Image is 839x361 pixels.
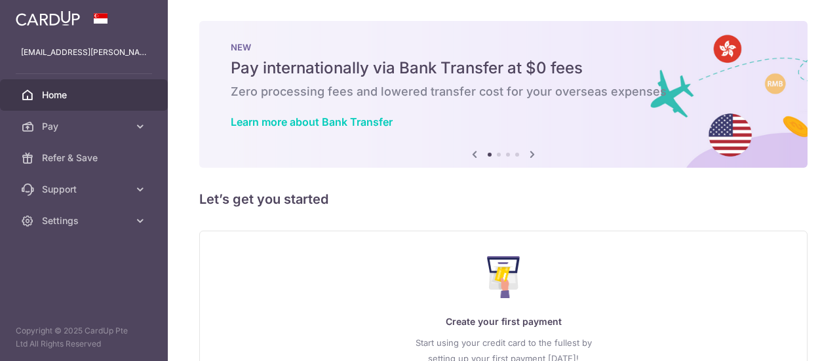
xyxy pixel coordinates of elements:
[487,256,520,298] img: Make Payment
[42,214,128,227] span: Settings
[226,314,781,330] p: Create your first payment
[16,10,80,26] img: CardUp
[42,151,128,164] span: Refer & Save
[42,183,128,196] span: Support
[199,189,808,210] h5: Let’s get you started
[42,120,128,133] span: Pay
[231,58,776,79] h5: Pay internationally via Bank Transfer at $0 fees
[231,42,776,52] p: NEW
[21,46,147,59] p: [EMAIL_ADDRESS][PERSON_NAME][DOMAIN_NAME]
[231,115,393,128] a: Learn more about Bank Transfer
[42,88,128,102] span: Home
[231,84,776,100] h6: Zero processing fees and lowered transfer cost for your overseas expenses
[199,21,808,168] img: Bank transfer banner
